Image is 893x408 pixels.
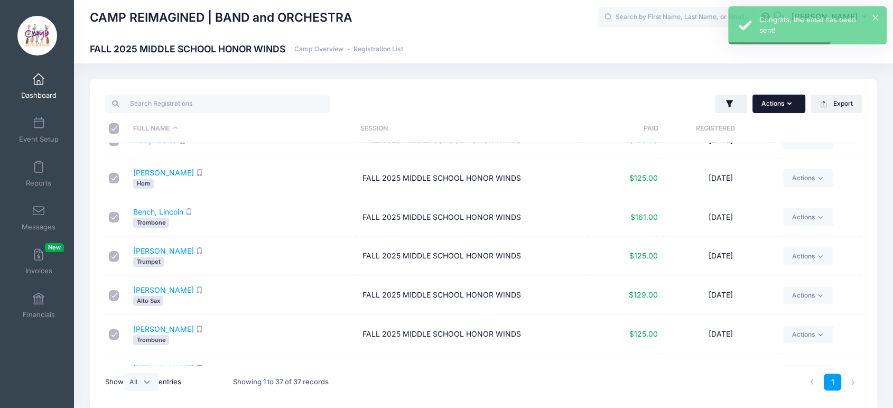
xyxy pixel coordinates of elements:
[185,208,192,215] i: SMS enabled
[294,45,343,53] a: Camp Overview
[23,310,55,319] span: Financials
[196,247,203,254] i: SMS enabled
[14,287,64,324] a: Financials
[783,326,833,344] a: Actions
[179,137,186,144] i: SMS enabled
[133,207,183,216] a: Bench, Lincoln
[783,365,833,383] a: Actions
[783,286,833,304] a: Actions
[14,112,64,149] a: Event Setup
[105,95,330,113] input: Search Registrations
[14,68,64,105] a: Dashboard
[629,173,658,182] span: $125.00
[663,159,778,198] td: [DATE]
[133,257,164,267] span: Trumpet
[233,370,329,394] div: Showing 1 to 37 of 37 records
[357,354,587,393] td: FALL 2025 MIDDLE SCHOOL HONOR WINDS
[824,374,841,391] a: 1
[14,155,64,192] a: Reports
[357,276,587,315] td: FALL 2025 MIDDLE SCHOOL HONOR WINDS
[752,95,805,113] button: Actions
[629,290,658,299] span: $129.00
[90,5,352,30] h1: CAMP REIMAGINED | BAND and ORCHESTRA
[663,237,778,276] td: [DATE]
[811,95,862,113] button: Export
[45,243,64,252] span: New
[663,354,778,393] td: [DATE]
[128,115,355,143] th: Full Name: activate to sort column descending
[658,115,772,143] th: Registered: activate to sort column ascending
[629,251,658,260] span: $125.00
[133,168,194,177] a: [PERSON_NAME]
[357,237,587,276] td: FALL 2025 MIDDLE SCHOOL HONOR WINDS
[133,246,194,255] a: [PERSON_NAME]
[90,43,403,54] h1: FALL 2025 MIDDLE SCHOOL HONOR WINDS
[872,15,878,21] button: ×
[14,199,64,236] a: Messages
[17,16,57,55] img: CAMP REIMAGINED | BAND and ORCHESTRA
[133,296,163,306] span: Alto Sax
[133,335,169,345] span: Trombone
[357,198,587,237] td: FALL 2025 MIDDLE SCHOOL HONOR WINDS
[133,136,177,145] a: Adol, Azalea
[196,326,203,332] i: SMS enabled
[663,315,778,354] td: [DATE]
[357,315,587,354] td: FALL 2025 MIDDLE SCHOOL HONOR WINDS
[583,115,658,143] th: Paid: activate to sort column ascending
[14,243,64,280] a: InvoicesNew
[196,286,203,293] i: SMS enabled
[783,169,833,187] a: Actions
[196,365,203,372] i: SMS enabled
[355,115,582,143] th: Session: activate to sort column ascending
[663,198,778,237] td: [DATE]
[26,179,51,188] span: Reports
[105,373,181,391] label: Show entries
[133,364,194,373] a: [PERSON_NAME]
[663,276,778,315] td: [DATE]
[629,136,658,145] span: $129.00
[783,208,833,226] a: Actions
[21,91,57,100] span: Dashboard
[133,285,194,294] a: [PERSON_NAME]
[133,218,169,228] span: Trombone
[22,222,55,231] span: Messages
[785,5,877,30] button: [PERSON_NAME]
[354,45,403,53] a: Registration List
[630,212,658,221] span: $161.00
[133,324,194,333] a: [PERSON_NAME]
[357,159,587,198] td: FALL 2025 MIDDLE SCHOOL HONOR WINDS
[25,266,52,275] span: Invoices
[629,329,658,338] span: $125.00
[598,7,756,28] input: Search by First Name, Last Name, or Email...
[19,135,59,144] span: Event Setup
[133,179,154,189] span: Horn
[783,247,833,265] a: Actions
[759,15,878,35] div: Congrats, the email has been sent!
[124,373,159,391] select: Showentries
[196,169,203,176] i: SMS enabled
